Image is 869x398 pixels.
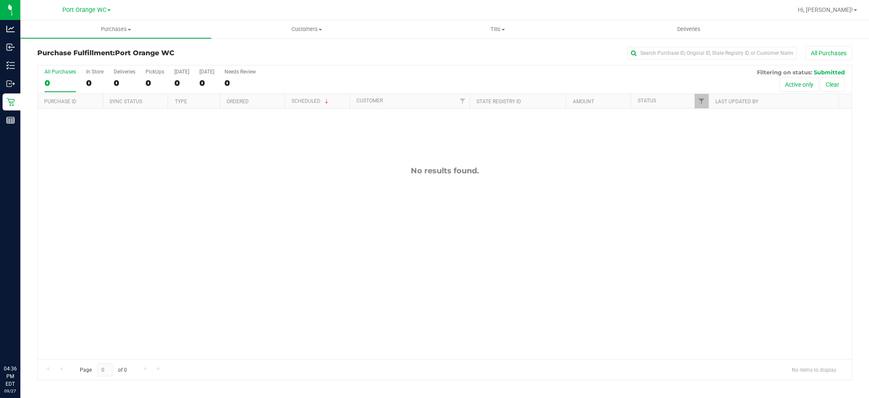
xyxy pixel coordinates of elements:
a: Type [175,99,187,104]
inline-svg: Inbound [6,43,15,51]
a: Customer [356,98,383,104]
span: Hi, [PERSON_NAME]! [798,6,853,13]
inline-svg: Inventory [6,61,15,70]
h3: Purchase Fulfillment: [37,49,309,57]
div: [DATE] [199,69,214,75]
a: Tills [402,20,593,38]
div: In Store [86,69,104,75]
inline-svg: Reports [6,116,15,124]
a: Customers [211,20,402,38]
div: [DATE] [174,69,189,75]
inline-svg: Outbound [6,79,15,88]
div: 0 [45,78,76,88]
span: Purchases [20,25,211,33]
a: State Registry ID [477,99,521,104]
span: Customers [212,25,402,33]
a: Filter [456,94,470,108]
div: 0 [199,78,214,88]
a: Filter [695,94,709,108]
span: No items to display [785,363,843,376]
inline-svg: Retail [6,98,15,106]
p: 04:36 PM EDT [4,365,17,388]
span: Port Orange WC [62,6,107,14]
a: Scheduled [292,98,330,104]
a: Status [638,98,656,104]
a: Purchase ID [44,99,76,104]
p: 09/27 [4,388,17,394]
div: Deliveries [114,69,135,75]
div: 0 [174,78,189,88]
div: 0 [86,78,104,88]
button: All Purchases [805,46,852,60]
input: Search Purchase ID, Original ID, State Registry ID or Customer Name... [627,47,797,59]
div: 0 [224,78,256,88]
span: Submitted [814,69,845,76]
span: Port Orange WC [115,49,174,57]
a: Last Updated By [715,99,758,104]
div: 0 [114,78,135,88]
a: Deliveries [593,20,784,38]
div: All Purchases [45,69,76,75]
button: Active only [779,77,819,92]
span: Deliveries [666,25,712,33]
span: Page of 0 [73,363,134,376]
button: Clear [820,77,845,92]
a: Amount [573,99,594,104]
a: Purchases [20,20,211,38]
span: Filtering on status: [757,69,812,76]
a: Sync Status [109,99,142,104]
span: Tills [403,25,593,33]
div: No results found. [38,166,852,175]
inline-svg: Analytics [6,25,15,33]
a: Ordered [227,99,249,104]
div: PickUps [146,69,164,75]
div: Needs Review [224,69,256,75]
div: 0 [146,78,164,88]
iframe: Resource center [8,330,34,356]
